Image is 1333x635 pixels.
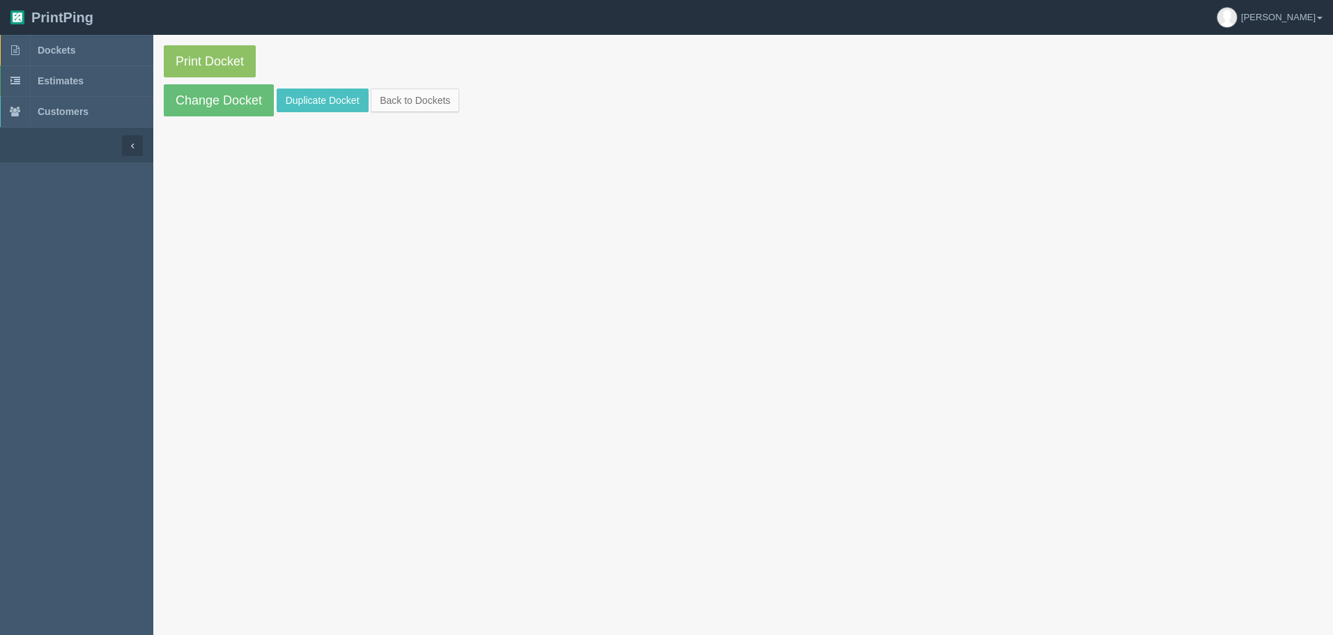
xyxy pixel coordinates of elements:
a: Duplicate Docket [277,89,369,112]
span: Estimates [38,75,84,86]
img: logo-3e63b451c926e2ac314895c53de4908e5d424f24456219fb08d385ab2e579770.png [10,10,24,24]
a: Print Docket [164,45,256,77]
img: avatar_default-7531ab5dedf162e01f1e0bb0964e6a185e93c5c22dfe317fb01d7f8cd2b1632c.jpg [1217,8,1237,27]
span: Dockets [38,45,75,56]
span: Customers [38,106,88,117]
a: Change Docket [164,84,274,116]
a: Back to Dockets [371,89,459,112]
